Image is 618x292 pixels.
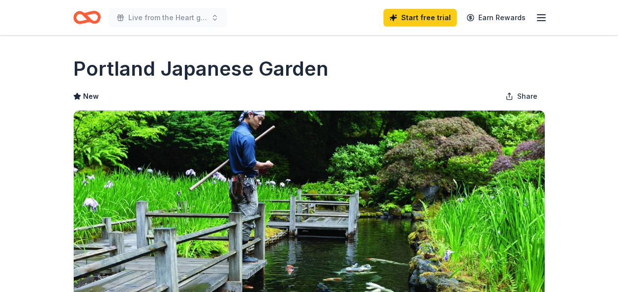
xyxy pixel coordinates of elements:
a: Earn Rewards [461,9,531,27]
span: Share [517,90,537,102]
button: Live from the Heart gala [109,8,227,28]
a: Start free trial [383,9,457,27]
span: New [83,90,99,102]
span: Live from the Heart gala [128,12,207,24]
button: Share [498,87,545,106]
h1: Portland Japanese Garden [73,55,328,83]
a: Home [73,6,101,29]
